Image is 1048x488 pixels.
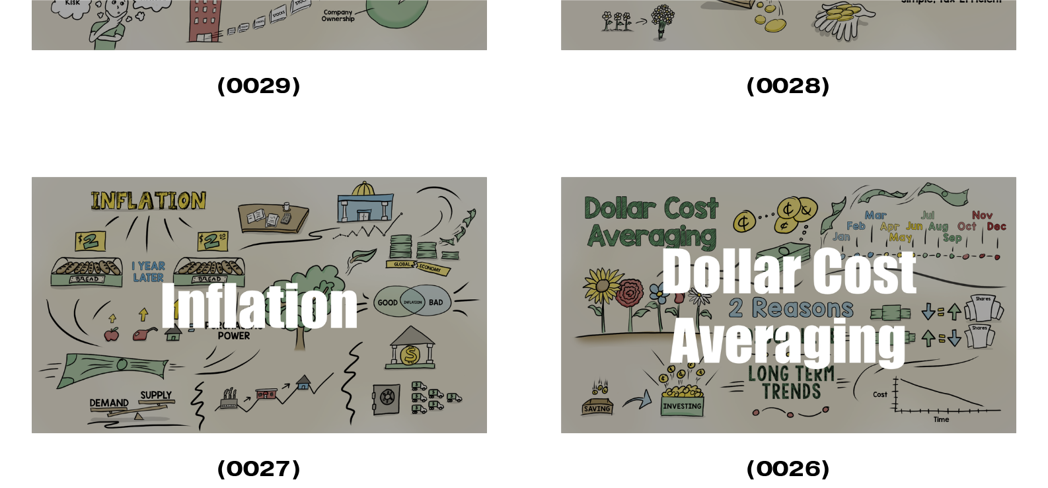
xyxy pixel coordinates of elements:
strong: (0026) [746,455,831,482]
strong: (0028) [746,72,831,99]
strong: (0027) [217,455,301,482]
img: Navigating the Effects of Inflation on Your Financial Plans Script (0027) Inflation is a word tha... [32,177,487,433]
img: Cultivating Your Financial Future with Dollar-Cost Averaging Script (0026) Envision the growth of... [561,177,1016,433]
strong: (0029) [217,72,301,99]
